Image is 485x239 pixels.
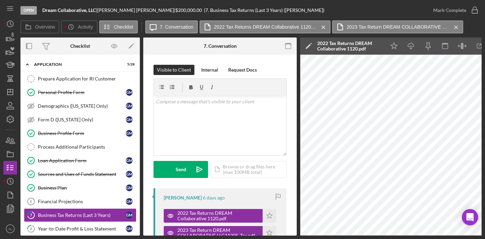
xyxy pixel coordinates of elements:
[426,3,482,17] button: Mark Complete
[175,8,204,13] div: $200,000.00
[225,65,260,75] button: Request Docs
[164,209,276,223] button: 2022 Tax Returns DREAM Collaborative 1120.pdf
[177,227,259,238] div: 2023 Tax Return DREAM COLLABORATIVE LLC1120S_Tax.pdf
[38,131,126,136] div: Business Profile Form
[126,130,133,137] div: G M
[30,226,32,231] tspan: 8
[317,41,382,51] div: 2022 Tax Returns DREAM Collaborative 1120.pdf
[30,199,32,204] tspan: 6
[24,72,136,86] a: Prepare Application for RI Customer
[164,195,202,200] div: [PERSON_NAME]
[78,24,93,30] label: Activity
[24,195,136,208] a: 6Financial ProjectionsGM
[126,212,133,219] div: G M
[3,222,17,236] button: AL
[42,7,96,13] b: Dream Collaborative, LLC
[200,20,330,33] button: 2022 Tax Returns DREAM Collaborative 1120.pdf
[24,208,136,222] a: 7Business Tax Returns (Last 3 Years)GM
[38,144,136,150] div: Process Additional Participants
[160,24,193,30] label: 7. Conversation
[24,154,136,167] a: Loan Application FormGM
[38,226,126,231] div: Year-to-Date Profit & Loss Statement
[114,24,133,30] label: Checklist
[126,198,133,205] div: G M
[24,222,136,236] a: 8Year-to-Date Profit & Loss StatementGM
[20,20,59,33] button: Overview
[38,117,126,122] div: Form D ([US_STATE] Only)
[153,65,194,75] button: Visible to Client
[126,225,133,232] div: G M
[8,227,12,231] text: AL
[24,167,136,181] a: Sources and Uses of Funds StatementGM
[38,199,126,204] div: Financial Projections
[126,171,133,178] div: G M
[204,8,324,13] div: | 7. Business Tax Returns (Last 3 Years) ([PERSON_NAME])
[61,20,97,33] button: Activity
[201,65,218,75] div: Internal
[20,6,37,15] div: Open
[332,20,463,33] button: 2023 Tax Return DREAM COLLABORATIVE LLC1120S_Tax.pdf
[126,103,133,109] div: G M
[38,185,126,191] div: Business Plan
[38,171,126,177] div: Sources and Uses of Funds Statement
[24,113,136,126] a: Form D ([US_STATE] Only)GM
[24,140,136,154] a: Process Additional Participants
[198,65,221,75] button: Internal
[145,20,198,33] button: 7. Conversation
[97,8,175,13] div: [PERSON_NAME] [PERSON_NAME] |
[347,24,449,30] label: 2023 Tax Return DREAM COLLABORATIVE LLC1120S_Tax.pdf
[38,103,126,109] div: Demographics ([US_STATE] Only)
[38,212,126,218] div: Business Tax Returns (Last 3 Years)
[228,65,257,75] div: Request Docs
[177,210,259,221] div: 2022 Tax Returns DREAM Collaborative 1120.pdf
[70,43,90,49] div: Checklist
[30,213,32,217] tspan: 7
[99,20,138,33] button: Checklist
[24,126,136,140] a: Business Profile FormGM
[153,161,208,178] button: Send
[24,181,136,195] a: Business PlanGM
[462,209,478,225] div: Open Intercom Messenger
[157,65,191,75] div: Visible to Client
[34,62,118,66] div: Application
[24,99,136,113] a: Demographics ([US_STATE] Only)GM
[38,90,126,95] div: Personal Profile Form
[126,89,133,96] div: G M
[204,43,237,49] div: 7. Conversation
[42,8,97,13] div: |
[122,62,135,66] div: 5 / 28
[126,157,133,164] div: G M
[126,116,133,123] div: G M
[38,76,136,81] div: Prepare Application for RI Customer
[24,86,136,99] a: Personal Profile FormGM
[176,161,186,178] div: Send
[214,24,317,30] label: 2022 Tax Returns DREAM Collaborative 1120.pdf
[35,24,55,30] label: Overview
[38,158,126,163] div: Loan Application Form
[126,184,133,191] div: G M
[433,3,466,17] div: Mark Complete
[203,195,225,200] time: 2025-08-15 19:02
